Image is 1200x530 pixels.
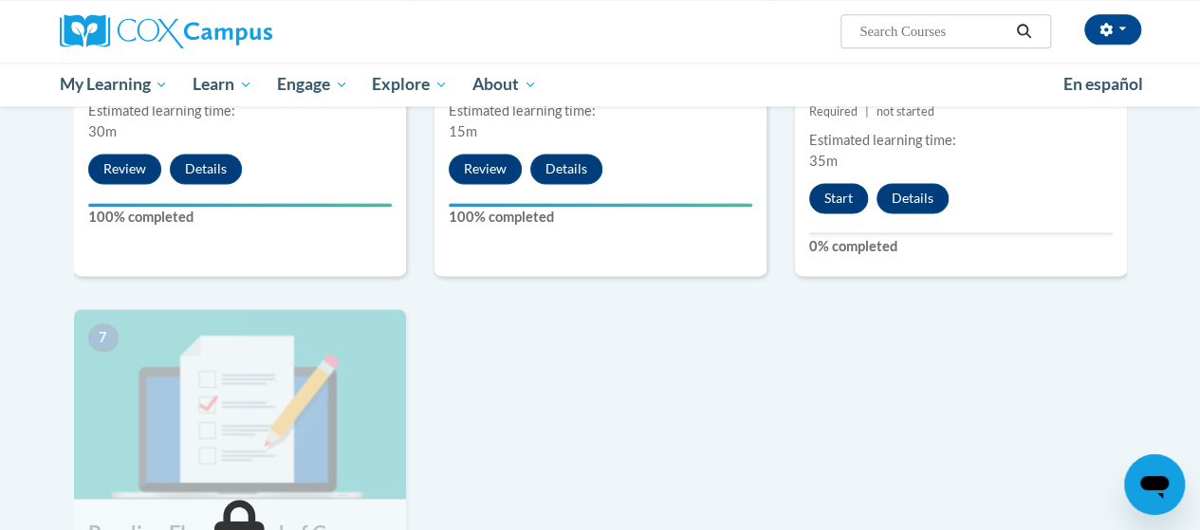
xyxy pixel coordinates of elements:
[1084,14,1141,45] button: Account Settings
[809,153,838,169] span: 35m
[46,63,1155,106] div: Main menu
[1051,64,1155,104] a: En español
[449,207,752,228] label: 100% completed
[472,73,537,96] span: About
[170,154,242,184] button: Details
[180,63,265,106] a: Learn
[277,73,348,96] span: Engage
[1124,454,1185,515] iframe: Button to launch messaging window
[1063,74,1143,94] span: En español
[809,130,1113,151] div: Estimated learning time:
[1009,20,1038,43] button: Search
[59,73,168,96] span: My Learning
[809,183,868,213] button: Start
[88,123,117,139] span: 30m
[60,14,272,48] img: Cox Campus
[460,63,549,106] a: About
[865,104,869,119] span: |
[88,154,161,184] button: Review
[530,154,602,184] button: Details
[449,203,752,207] div: Your progress
[265,63,360,106] a: Engage
[877,104,934,119] span: not started
[449,154,522,184] button: Review
[88,101,392,121] div: Estimated learning time:
[449,123,477,139] span: 15m
[88,203,392,207] div: Your progress
[449,101,752,121] div: Estimated learning time:
[47,63,181,106] a: My Learning
[74,309,406,499] img: Course Image
[88,207,392,228] label: 100% completed
[193,73,252,96] span: Learn
[60,14,401,48] a: Cox Campus
[88,323,119,352] span: 7
[809,236,1113,257] label: 0% completed
[372,73,448,96] span: Explore
[809,104,858,119] span: Required
[858,20,1009,43] input: Search Courses
[877,183,949,213] button: Details
[360,63,460,106] a: Explore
